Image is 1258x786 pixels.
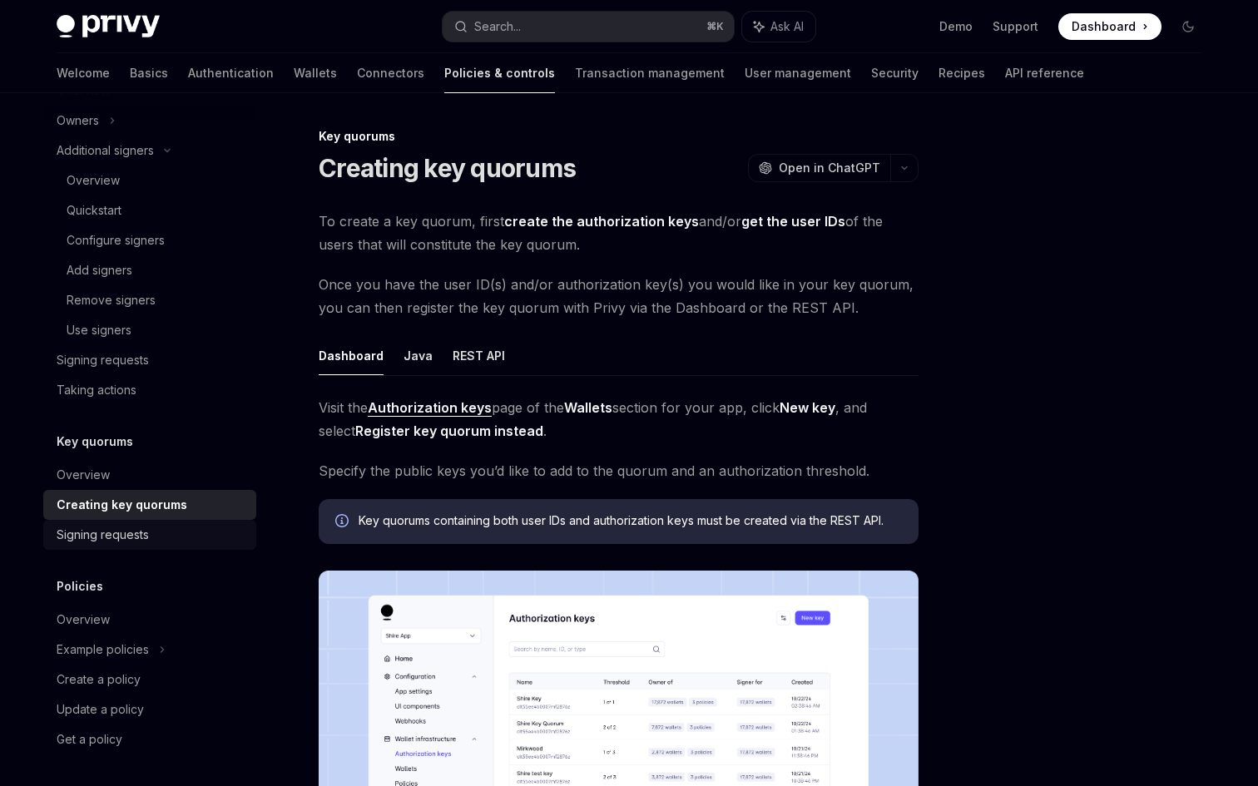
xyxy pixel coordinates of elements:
div: Search... [474,17,521,37]
div: Remove signers [67,290,156,310]
button: Open in ChatGPT [748,154,890,182]
img: dark logo [57,15,160,38]
a: Welcome [57,53,110,93]
a: get the user IDs [741,213,845,230]
a: Wallets [294,53,337,93]
h5: Policies [57,576,103,596]
a: Creating key quorums [43,490,256,520]
a: Recipes [939,53,985,93]
a: Overview [43,605,256,635]
a: Quickstart [43,195,256,225]
button: Dashboard [319,336,384,375]
div: Add signers [67,260,132,280]
a: API reference [1005,53,1084,93]
div: Creating key quorums [57,495,187,515]
button: Ask AI [742,12,815,42]
a: Signing requests [43,520,256,550]
span: Key quorums containing both user IDs and authorization keys must be created via the REST API. [359,512,902,529]
a: Configure signers [43,225,256,255]
a: Taking actions [43,375,256,405]
a: Connectors [357,53,424,93]
a: Demo [939,18,973,35]
a: Overview [43,460,256,490]
a: Basics [130,53,168,93]
strong: Register key quorum instead [355,423,543,439]
a: Transaction management [575,53,725,93]
div: Quickstart [67,200,121,220]
div: Taking actions [57,380,136,400]
a: Add signers [43,255,256,285]
h1: Creating key quorums [319,153,576,183]
span: Dashboard [1072,18,1136,35]
span: ⌘ K [706,20,724,33]
span: Visit the page of the section for your app, click , and select . [319,396,919,442]
span: Open in ChatGPT [779,160,880,176]
svg: Info [335,514,352,531]
button: Java [404,336,433,375]
button: Search...⌘K [443,12,734,42]
a: Security [871,53,919,93]
div: Additional signers [57,141,154,161]
div: Owners [57,111,99,131]
div: Key quorums [319,128,919,145]
a: User management [745,53,851,93]
strong: Wallets [564,399,612,416]
span: Specify the public keys you’d like to add to the quorum and an authorization threshold. [319,459,919,482]
a: Dashboard [1058,13,1161,40]
a: Signing requests [43,345,256,375]
div: Overview [57,465,110,485]
span: Ask AI [770,18,804,35]
a: Policies & controls [444,53,555,93]
strong: Authorization keys [368,399,492,416]
div: Signing requests [57,350,149,370]
div: Configure signers [67,230,165,250]
div: Signing requests [57,525,149,545]
div: Get a policy [57,729,122,749]
span: To create a key quorum, first and/or of the users that will constitute the key quorum. [319,210,919,256]
div: Update a policy [57,699,144,719]
a: create the authorization keys [504,213,699,230]
a: Use signers [43,315,256,345]
span: Once you have the user ID(s) and/or authorization key(s) you would like in your key quorum, you c... [319,273,919,319]
a: Update a policy [43,695,256,724]
div: Create a policy [57,670,141,690]
a: Authorization keys [368,399,492,417]
div: Overview [57,610,110,630]
a: Authentication [188,53,274,93]
a: Support [993,18,1038,35]
a: Get a policy [43,724,256,754]
a: Remove signers [43,285,256,315]
strong: New key [780,399,835,416]
button: REST API [453,336,505,375]
div: Example policies [57,640,149,660]
div: Overview [67,171,120,190]
h5: Key quorums [57,432,133,452]
a: Create a policy [43,665,256,695]
button: Toggle dark mode [1175,13,1201,40]
div: Use signers [67,320,131,340]
a: Overview [43,166,256,195]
